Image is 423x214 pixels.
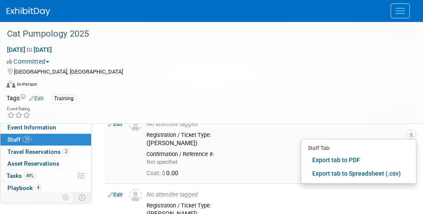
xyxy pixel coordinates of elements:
[74,192,92,203] td: Toggle Event Tabs
[29,95,44,102] a: Edit
[0,182,91,194] a: Playbook4
[108,192,123,198] a: Edit
[147,132,406,139] div: Registration / Ticket Type:
[23,136,31,143] span: 19
[7,136,31,143] span: Staff
[147,159,177,165] span: Not specified
[147,191,406,199] div: No attendee tagged
[7,79,412,92] div: Event Format
[7,57,53,66] button: Committed
[7,7,50,16] img: ExhibitDay
[129,118,142,131] img: Unassigned-User-Icon.png
[147,202,406,209] div: Registration / Ticket Type:
[25,46,34,53] span: to
[391,3,410,18] button: Menu
[308,167,409,180] a: Export tab to Spreadsheet (.csv)
[147,151,406,158] div: Confirmation / Reference #:
[129,189,142,202] img: Unassigned-User-Icon.png
[7,94,44,104] td: Tags
[24,173,36,179] span: 49%
[14,68,123,75] span: [GEOGRAPHIC_DATA], [GEOGRAPHIC_DATA]
[7,124,56,131] span: Event Information
[147,139,406,147] div: ([PERSON_NAME])
[308,154,409,166] a: Export tab to PDF
[0,146,91,158] a: Travel Reservations2
[51,94,76,103] div: Training
[147,120,406,128] div: No attendee tagged
[7,184,41,191] span: Playbook
[108,121,123,127] a: Edit
[308,143,409,152] div: Staff Tab:
[147,170,182,177] span: 0.00
[35,184,41,191] span: 4
[17,81,37,88] div: In-Person
[4,26,406,42] div: Cat Pumpology 2025
[7,172,36,179] span: Tasks
[7,160,59,167] span: Asset Reservations
[147,170,166,177] span: Cost: $
[7,148,69,155] span: Travel Reservations
[0,170,91,182] a: Tasks49%
[0,122,91,133] a: Event Information
[58,192,74,203] td: Personalize Event Tab Strip
[7,46,52,54] span: [DATE] [DATE]
[63,148,69,155] span: 2
[7,107,31,111] div: Event Rating
[0,158,91,170] a: Asset Reservations
[7,81,15,88] img: Format-Inperson.png
[0,134,91,146] a: Staff19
